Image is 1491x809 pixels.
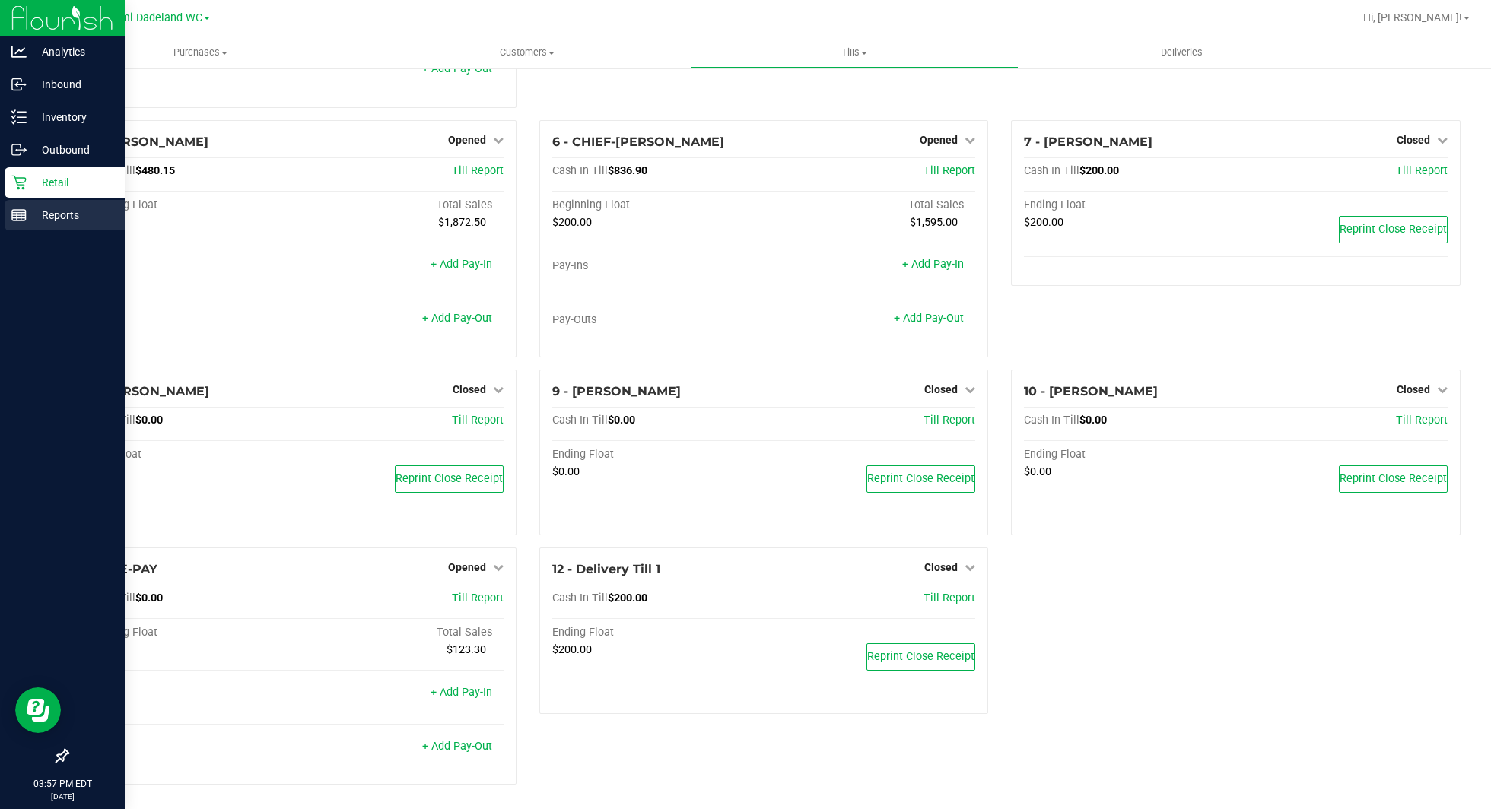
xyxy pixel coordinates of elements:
span: $0.00 [1024,465,1051,478]
p: Analytics [27,43,118,61]
span: 12 - Delivery Till 1 [552,562,660,576]
div: Beginning Float [80,198,291,212]
span: Closed [453,383,486,395]
inline-svg: Analytics [11,44,27,59]
button: Reprint Close Receipt [1339,216,1448,243]
div: Pay-Outs [80,741,291,755]
div: Ending Float [1024,198,1235,212]
a: Till Report [452,164,504,177]
span: 10 - [PERSON_NAME] [1024,384,1158,398]
span: Miami Dadeland WC [101,11,202,24]
div: Pay-Ins [80,687,291,701]
span: $0.00 [135,414,163,427]
button: Reprint Close Receipt [395,465,504,493]
div: Pay-Outs [80,313,291,327]
a: Till Report [924,414,975,427]
span: $200.00 [1024,216,1063,229]
div: Pay-Outs [80,64,291,78]
span: $1,595.00 [910,216,958,229]
span: $200.00 [608,592,647,604]
a: + Add Pay-In [431,686,492,699]
p: Reports [27,206,118,224]
inline-svg: Retail [11,175,27,190]
a: Till Report [924,164,975,177]
p: Retail [27,173,118,192]
inline-svg: Outbound [11,142,27,157]
a: Till Report [1396,164,1448,177]
span: Hi, [PERSON_NAME]! [1363,11,1462,24]
span: Reprint Close Receipt [867,650,974,663]
span: Cash In Till [1024,164,1079,177]
span: Reprint Close Receipt [1340,472,1447,485]
span: Closed [1397,134,1430,146]
span: Cash In Till [552,414,608,427]
inline-svg: Reports [11,208,27,223]
a: Till Report [924,592,975,604]
span: 6 - CHIEF-[PERSON_NAME] [552,135,724,149]
a: Tills [691,36,1018,68]
div: Pay-Ins [80,259,291,273]
p: 03:57 PM EDT [7,777,118,791]
button: Reprint Close Receipt [866,643,975,671]
span: Purchases [37,46,364,59]
button: Reprint Close Receipt [866,465,975,493]
span: Opened [448,561,486,573]
span: Reprint Close Receipt [396,472,503,485]
span: Opened [920,134,958,146]
span: Closed [924,561,958,573]
p: Outbound [27,141,118,159]
span: $123.30 [447,643,486,656]
div: Total Sales [764,198,975,212]
p: Inbound [27,75,118,94]
a: Deliveries [1019,36,1346,68]
div: Pay-Ins [552,259,764,273]
div: Total Sales [291,198,503,212]
span: 5 - [PERSON_NAME] [80,135,208,149]
span: Tills [691,46,1017,59]
span: Reprint Close Receipt [867,472,974,485]
span: 7 - [PERSON_NAME] [1024,135,1152,149]
span: $200.00 [1079,164,1119,177]
a: + Add Pay-In [902,258,964,271]
a: Till Report [1396,414,1448,427]
span: Customers [364,46,690,59]
span: Cash In Till [552,164,608,177]
span: Closed [1397,383,1430,395]
div: Ending Float [80,448,291,462]
span: Closed [924,383,958,395]
span: Reprint Close Receipt [1340,223,1447,236]
p: [DATE] [7,791,118,802]
span: Opened [448,134,486,146]
div: Beginning Float [552,198,764,212]
div: Ending Float [552,626,764,639]
span: $200.00 [552,216,592,229]
a: Till Report [452,414,504,427]
a: + Add Pay-Out [422,312,492,325]
span: $200.00 [552,643,592,656]
iframe: Resource center [15,687,61,733]
a: Till Report [452,592,504,604]
span: 8 - [PERSON_NAME] [80,384,209,398]
p: Inventory [27,108,118,126]
a: Purchases [37,36,364,68]
span: $836.90 [608,164,647,177]
span: Cash In Till [1024,414,1079,427]
inline-svg: Inventory [11,109,27,125]
span: $0.00 [552,465,580,478]
span: Cash In Till [552,592,608,604]
span: $0.00 [608,414,635,427]
span: $1,872.50 [438,216,486,229]
div: Beginning Float [80,626,291,639]
a: + Add Pay-Out [894,312,964,325]
a: + Add Pay-In [431,258,492,271]
div: Pay-Outs [552,313,764,327]
button: Reprint Close Receipt [1339,465,1448,493]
